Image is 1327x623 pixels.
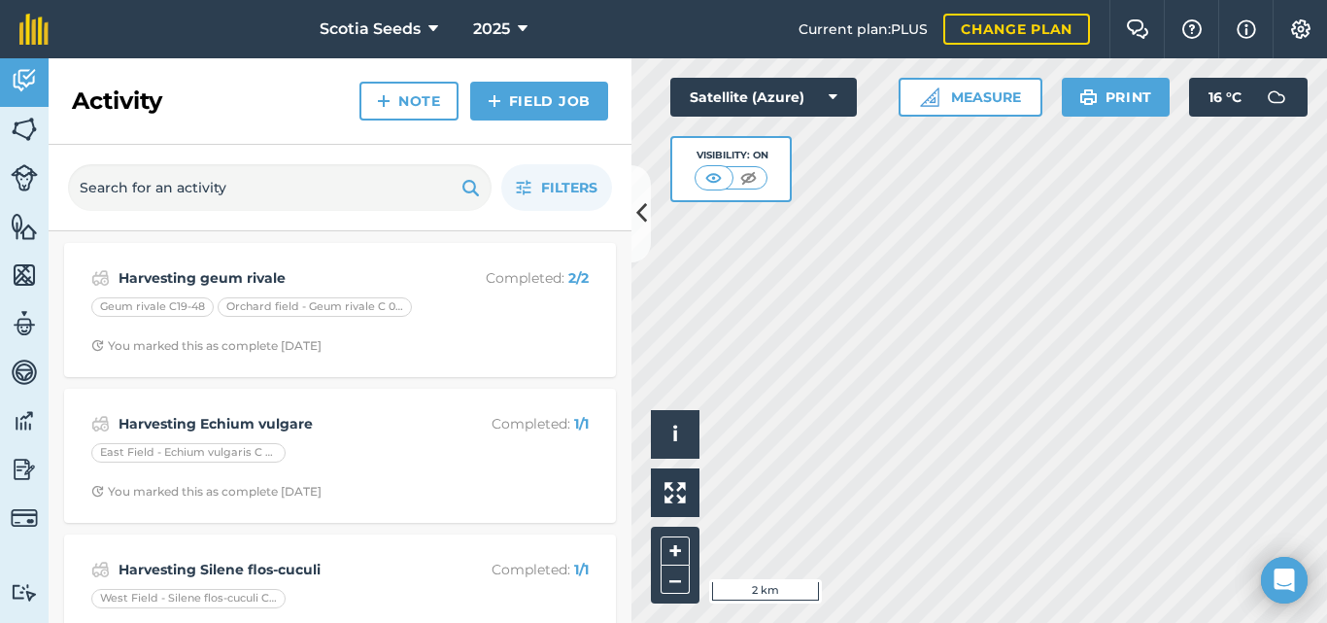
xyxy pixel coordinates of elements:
[664,482,686,503] img: Four arrows, one pointing top left, one top right, one bottom right and the last bottom left
[1237,17,1256,41] img: svg+xml;base64,PHN2ZyB4bWxucz0iaHR0cDovL3d3dy53My5vcmcvMjAwMC9zdmciIHdpZHRoPSIxNyIgaGVpZ2h0PSIxNy...
[1062,78,1171,117] button: Print
[11,309,38,338] img: svg+xml;base64,PD94bWwgdmVyc2lvbj0iMS4wIiBlbmNvZGluZz0idXRmLTgiPz4KPCEtLSBHZW5lcmF0b3I6IEFkb2JlIE...
[488,89,501,113] img: svg+xml;base64,PHN2ZyB4bWxucz0iaHR0cDovL3d3dy53My5vcmcvMjAwMC9zdmciIHdpZHRoPSIxNCIgaGVpZ2h0PSIyNC...
[11,66,38,95] img: svg+xml;base64,PD94bWwgdmVyc2lvbj0iMS4wIiBlbmNvZGluZz0idXRmLTgiPz4KPCEtLSBHZW5lcmF0b3I6IEFkb2JlIE...
[359,82,459,121] a: Note
[91,266,110,290] img: svg+xml;base64,PD94bWwgdmVyc2lvbj0iMS4wIiBlbmNvZGluZz0idXRmLTgiPz4KPCEtLSBHZW5lcmF0b3I6IEFkb2JlIE...
[91,558,110,581] img: svg+xml;base64,PD94bWwgdmVyc2lvbj0iMS4wIiBlbmNvZGluZz0idXRmLTgiPz4KPCEtLSBHZW5lcmF0b3I6IEFkb2JlIE...
[799,18,928,40] span: Current plan : PLUS
[473,17,510,41] span: 2025
[377,89,391,113] img: svg+xml;base64,PHN2ZyB4bWxucz0iaHR0cDovL3d3dy53My5vcmcvMjAwMC9zdmciIHdpZHRoPSIxNCIgaGVpZ2h0PSIyNC...
[91,485,104,498] img: Clock with arrow pointing clockwise
[661,536,690,566] button: +
[574,415,589,433] strong: 1 / 1
[11,583,38,602] img: svg+xml;base64,PD94bWwgdmVyc2lvbj0iMS4wIiBlbmNvZGluZz0idXRmLTgiPz4KPCEtLSBHZW5lcmF0b3I6IEFkb2JlIE...
[320,17,421,41] span: Scotia Seeds
[11,212,38,241] img: svg+xml;base64,PHN2ZyB4bWxucz0iaHR0cDovL3d3dy53My5vcmcvMjAwMC9zdmciIHdpZHRoPSI1NiIgaGVpZ2h0PSI2MC...
[76,400,604,511] a: Harvesting Echium vulgareCompleted: 1/1East Field - Echium vulgaris C 24-26Clock with arrow point...
[501,164,612,211] button: Filters
[91,412,110,435] img: svg+xml;base64,PD94bWwgdmVyc2lvbj0iMS4wIiBlbmNvZGluZz0idXRmLTgiPz4KPCEtLSBHZW5lcmF0b3I6IEFkb2JlIE...
[91,338,322,354] div: You marked this as complete [DATE]
[1257,78,1296,117] img: svg+xml;base64,PD94bWwgdmVyc2lvbj0iMS4wIiBlbmNvZGluZz0idXRmLTgiPz4KPCEtLSBHZW5lcmF0b3I6IEFkb2JlIE...
[701,168,726,188] img: svg+xml;base64,PHN2ZyB4bWxucz0iaHR0cDovL3d3dy53My5vcmcvMjAwMC9zdmciIHdpZHRoPSI1MCIgaGVpZ2h0PSI0MC...
[651,410,699,459] button: i
[695,148,768,163] div: Visibility: On
[1180,19,1204,39] img: A question mark icon
[11,164,38,191] img: svg+xml;base64,PD94bWwgdmVyc2lvbj0iMS4wIiBlbmNvZGluZz0idXRmLTgiPz4KPCEtLSBHZW5lcmF0b3I6IEFkb2JlIE...
[11,358,38,387] img: svg+xml;base64,PD94bWwgdmVyc2lvbj0iMS4wIiBlbmNvZGluZz0idXRmLTgiPz4KPCEtLSBHZW5lcmF0b3I6IEFkb2JlIE...
[1289,19,1312,39] img: A cog icon
[434,267,589,289] p: Completed :
[920,87,939,107] img: Ruler icon
[943,14,1090,45] a: Change plan
[736,168,761,188] img: svg+xml;base64,PHN2ZyB4bWxucz0iaHR0cDovL3d3dy53My5vcmcvMjAwMC9zdmciIHdpZHRoPSI1MCIgaGVpZ2h0PSI0MC...
[218,297,412,317] div: Orchard field - Geum rivale C 06-14
[470,82,608,121] a: Field Job
[119,413,426,434] strong: Harvesting Echium vulgare
[91,589,286,608] div: West Field - Silene flos-cuculi C 24-20
[19,14,49,45] img: fieldmargin Logo
[1126,19,1149,39] img: Two speech bubbles overlapping with the left bubble in the forefront
[434,413,589,434] p: Completed :
[1208,78,1242,117] span: 16 ° C
[899,78,1042,117] button: Measure
[1261,557,1308,604] div: Open Intercom Messenger
[91,443,286,463] div: East Field - Echium vulgaris C 24-26
[91,297,214,317] div: Geum rivale C19-48
[76,255,604,365] a: Harvesting geum rivaleCompleted: 2/2Geum rivale C19-48Orchard field - Geum rivale C 06-14Clock wi...
[11,260,38,290] img: svg+xml;base64,PHN2ZyB4bWxucz0iaHR0cDovL3d3dy53My5vcmcvMjAwMC9zdmciIHdpZHRoPSI1NiIgaGVpZ2h0PSI2MC...
[568,269,589,287] strong: 2 / 2
[11,115,38,144] img: svg+xml;base64,PHN2ZyB4bWxucz0iaHR0cDovL3d3dy53My5vcmcvMjAwMC9zdmciIHdpZHRoPSI1NiIgaGVpZ2h0PSI2MC...
[91,339,104,352] img: Clock with arrow pointing clockwise
[672,422,678,446] span: i
[11,455,38,484] img: svg+xml;base64,PD94bWwgdmVyc2lvbj0iMS4wIiBlbmNvZGluZz0idXRmLTgiPz4KPCEtLSBHZW5lcmF0b3I6IEFkb2JlIE...
[68,164,492,211] input: Search for an activity
[1189,78,1308,117] button: 16 °C
[11,406,38,435] img: svg+xml;base64,PD94bWwgdmVyc2lvbj0iMS4wIiBlbmNvZGluZz0idXRmLTgiPz4KPCEtLSBHZW5lcmF0b3I6IEFkb2JlIE...
[1079,86,1098,109] img: svg+xml;base64,PHN2ZyB4bWxucz0iaHR0cDovL3d3dy53My5vcmcvMjAwMC9zdmciIHdpZHRoPSIxOSIgaGVpZ2h0PSIyNC...
[119,267,426,289] strong: Harvesting geum rivale
[661,566,690,594] button: –
[574,561,589,578] strong: 1 / 1
[434,559,589,580] p: Completed :
[461,176,480,199] img: svg+xml;base64,PHN2ZyB4bWxucz0iaHR0cDovL3d3dy53My5vcmcvMjAwMC9zdmciIHdpZHRoPSIxOSIgaGVpZ2h0PSIyNC...
[72,86,162,117] h2: Activity
[11,504,38,532] img: svg+xml;base64,PD94bWwgdmVyc2lvbj0iMS4wIiBlbmNvZGluZz0idXRmLTgiPz4KPCEtLSBHZW5lcmF0b3I6IEFkb2JlIE...
[91,484,322,500] div: You marked this as complete [DATE]
[119,559,426,580] strong: Harvesting Silene flos-cuculi
[541,177,597,198] span: Filters
[670,78,857,117] button: Satellite (Azure)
